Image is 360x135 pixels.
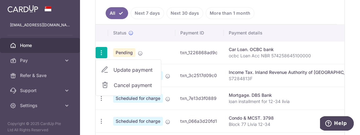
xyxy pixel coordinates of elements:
p: S7284813F [229,75,358,82]
span: Status [113,30,127,36]
td: txn_7e13d3f0889 [175,87,224,110]
td: txn_3c2517d09c0 [175,64,224,87]
p: [EMAIL_ADDRESS][DOMAIN_NAME] [10,22,70,28]
div: Car Loan. OCBC bank [229,46,358,53]
div: Mortgage. DBS Bank [229,92,358,98]
a: All [106,7,128,19]
th: Payment ID [175,25,224,41]
a: Next 7 days [131,7,164,19]
p: Block 77 Livia 12-34 [229,121,358,127]
td: txn_066a3d20fd1 [175,110,224,132]
span: Help [14,4,27,10]
td: txn_1226868ad9c [175,41,224,64]
a: Next 30 days [167,7,203,19]
p: ocbc Loan Acc NBR 574258645100000 [229,53,358,59]
span: Home [20,42,61,49]
p: loan installment for 12-34 livia [229,98,358,105]
div: Condo & MCST. 3798 [229,115,358,121]
img: CardUp [7,5,38,13]
span: Scheduled for charge [113,94,163,103]
div: Income Tax. Inland Revenue Authority of [GEOGRAPHIC_DATA] [229,69,358,75]
span: Scheduled for charge [113,117,163,126]
span: Support [20,87,61,94]
a: More than 1 month [206,7,254,19]
span: Pending [113,48,135,57]
span: Refer & Save [20,72,61,79]
iframe: Opens a widget where you can find more information [320,116,354,132]
span: Pay [20,57,61,64]
span: Settings [20,102,61,109]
